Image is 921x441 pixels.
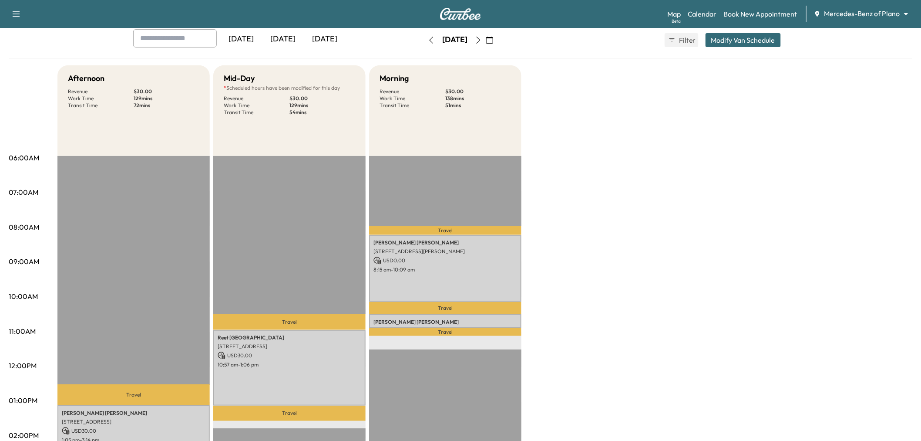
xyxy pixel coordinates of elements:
[224,109,289,116] p: Transit Time
[380,102,445,109] p: Transit Time
[68,72,104,85] h5: Afternoon
[724,9,797,19] a: Book New Appointment
[665,33,699,47] button: Filter
[218,343,361,350] p: [STREET_ADDRESS]
[68,88,134,95] p: Revenue
[224,85,355,92] p: Scheduled hours have been modified for this day
[9,360,37,371] p: 12:00PM
[9,326,36,336] p: 11:00AM
[134,88,199,95] p: $ 30.00
[134,102,199,109] p: 72 mins
[68,95,134,102] p: Work Time
[445,88,511,95] p: $ 30.00
[220,29,262,49] div: [DATE]
[440,8,481,20] img: Curbee Logo
[9,222,39,232] p: 08:00AM
[289,95,355,102] p: $ 30.00
[224,72,255,85] h5: Mid-Day
[218,352,361,360] p: USD 30.00
[445,95,511,102] p: 138 mins
[213,314,366,330] p: Travel
[688,9,717,19] a: Calendar
[68,102,134,109] p: Transit Time
[824,9,900,19] span: Mercedes-Benz of Plano
[380,95,445,102] p: Work Time
[224,95,289,102] p: Revenue
[380,88,445,95] p: Revenue
[667,9,681,19] a: MapBeta
[373,319,517,326] p: [PERSON_NAME] [PERSON_NAME]
[380,72,409,85] h5: Morning
[218,334,361,341] p: Reet [GEOGRAPHIC_DATA]
[9,395,37,406] p: 01:00PM
[9,291,38,302] p: 10:00AM
[672,18,681,24] div: Beta
[9,256,39,267] p: 09:00AM
[373,239,517,246] p: [PERSON_NAME] [PERSON_NAME]
[9,430,39,441] p: 02:00PM
[373,257,517,265] p: USD 0.00
[706,33,781,47] button: Modify Van Schedule
[442,34,467,45] div: [DATE]
[373,248,517,255] p: [STREET_ADDRESS][PERSON_NAME]
[57,384,210,405] p: Travel
[289,102,355,109] p: 129 mins
[218,361,361,368] p: 10:57 am - 1:06 pm
[62,418,205,425] p: [STREET_ADDRESS]
[134,95,199,102] p: 129 mins
[9,153,39,163] p: 06:00AM
[373,266,517,273] p: 8:15 am - 10:09 am
[62,427,205,435] p: USD 30.00
[9,187,38,197] p: 07:00AM
[213,406,366,421] p: Travel
[62,410,205,417] p: [PERSON_NAME] [PERSON_NAME]
[445,102,511,109] p: 51 mins
[369,328,521,336] p: Travel
[679,35,695,45] span: Filter
[289,109,355,116] p: 54 mins
[224,102,289,109] p: Work Time
[304,29,346,49] div: [DATE]
[262,29,304,49] div: [DATE]
[369,302,521,314] p: Travel
[369,226,521,235] p: Travel
[373,327,517,334] p: [STREET_ADDRESS]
